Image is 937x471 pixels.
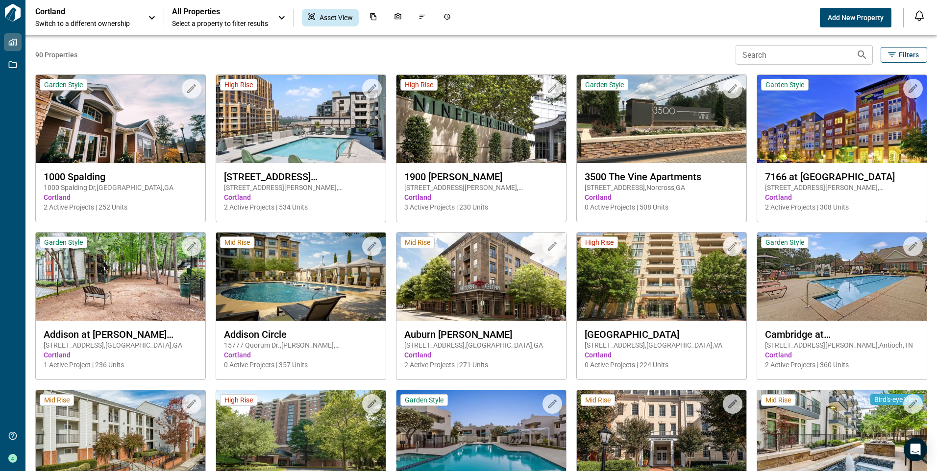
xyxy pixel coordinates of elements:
button: Add New Property [820,8,891,27]
button: Filters [881,47,927,63]
span: 90 Properties [35,50,732,60]
div: Job History [437,9,457,26]
span: Cambridge at [GEOGRAPHIC_DATA] [765,329,919,340]
span: [STREET_ADDRESS][PERSON_NAME] , [GEOGRAPHIC_DATA] , VA [224,183,378,192]
img: property-asset [396,233,566,321]
span: Cortland [44,192,197,202]
span: [STREET_ADDRESS][PERSON_NAME] , [GEOGRAPHIC_DATA] , [GEOGRAPHIC_DATA] [404,183,558,192]
div: Asset View [302,9,359,26]
span: 15777 Quorum Dr. , [PERSON_NAME] , [GEOGRAPHIC_DATA] [224,340,378,350]
span: Garden Style [405,396,444,404]
span: Mid Rise [765,396,791,404]
span: [STREET_ADDRESS] , Norcross , GA [585,183,739,192]
span: Mid Rise [405,238,430,247]
span: Cortland [404,192,558,202]
span: [STREET_ADDRESS][PERSON_NAME] , [GEOGRAPHIC_DATA] , CO [765,183,919,192]
button: Open notification feed [912,8,927,24]
p: Cortland [35,7,123,17]
span: Cortland [585,350,739,360]
span: [STREET_ADDRESS][PERSON_NAME] [224,171,378,183]
img: property-asset [396,75,566,163]
span: 2 Active Projects | 360 Units [765,360,919,370]
img: property-asset [577,75,746,163]
span: Garden Style [765,80,804,89]
span: [STREET_ADDRESS] , [GEOGRAPHIC_DATA] , GA [404,340,558,350]
span: High Rise [224,396,253,404]
span: Bird's-eye View [874,395,919,404]
span: 3500 The Vine Apartments [585,171,739,183]
span: 0 Active Projects | 508 Units [585,202,739,212]
span: Asset View [320,13,353,23]
img: property-asset [757,75,927,163]
span: High Rise [405,80,433,89]
span: 2 Active Projects | 271 Units [404,360,558,370]
img: property-asset [757,233,927,321]
img: property-asset [216,75,386,163]
span: High Rise [224,80,253,89]
span: High Rise [585,238,614,247]
span: 2 Active Projects | 534 Units [224,202,378,212]
span: Addison Circle [224,329,378,340]
span: Cortland [765,192,919,202]
img: property-asset [577,233,746,321]
span: Cortland [765,350,919,360]
span: Mid Rise [224,238,250,247]
span: Addison at [PERSON_NAME][GEOGRAPHIC_DATA] [44,329,197,340]
span: 1900 [PERSON_NAME] [404,171,558,183]
span: Select a property to filter results [172,19,268,28]
span: Cortland [224,350,378,360]
div: Issues & Info [413,9,432,26]
span: Switch to a different ownership [35,19,138,28]
span: 1000 Spalding Dr , [GEOGRAPHIC_DATA] , GA [44,183,197,192]
span: 1 Active Project | 236 Units [44,360,197,370]
span: 1000 Spalding [44,171,197,183]
span: 7166 at [GEOGRAPHIC_DATA] [765,171,919,183]
span: Cortland [44,350,197,360]
img: property-asset [36,75,205,163]
span: [STREET_ADDRESS][PERSON_NAME] , Antioch , TN [765,340,919,350]
span: Cortland [404,350,558,360]
div: Photos [388,9,408,26]
span: Garden Style [765,238,804,247]
span: Mid Rise [585,396,611,404]
button: Search properties [852,45,872,65]
span: Auburn [PERSON_NAME] [404,329,558,340]
span: Cortland [585,192,739,202]
span: Cortland [224,192,378,202]
span: 2 Active Projects | 252 Units [44,202,197,212]
img: property-asset [36,233,205,321]
span: Filters [899,50,919,60]
span: [STREET_ADDRESS] , [GEOGRAPHIC_DATA] , VA [585,340,739,350]
span: 2 Active Projects | 308 Units [765,202,919,212]
span: Garden Style [44,238,83,247]
span: Garden Style [585,80,624,89]
span: All Properties [172,7,268,17]
span: Garden Style [44,80,83,89]
span: [GEOGRAPHIC_DATA] [585,329,739,340]
span: Mid Rise [44,396,70,404]
span: Add New Property [828,13,884,23]
span: 0 Active Projects | 224 Units [585,360,739,370]
div: Documents [364,9,383,26]
span: [STREET_ADDRESS] , [GEOGRAPHIC_DATA] , GA [44,340,197,350]
div: Open Intercom Messenger [904,438,927,461]
span: 3 Active Projects | 230 Units [404,202,558,212]
span: 0 Active Projects | 357 Units [224,360,378,370]
img: property-asset [216,233,386,321]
